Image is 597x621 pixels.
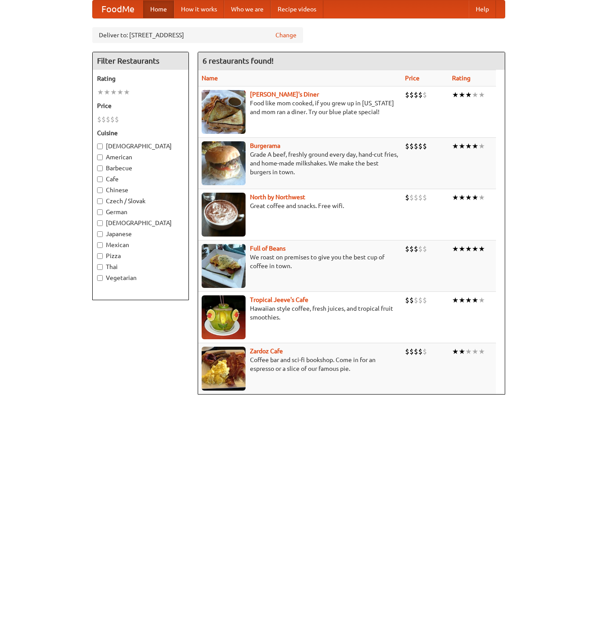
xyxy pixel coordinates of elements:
[97,220,103,226] input: [DEMOGRAPHIC_DATA]
[472,244,478,254] li: ★
[478,90,485,100] li: ★
[97,129,184,137] h5: Cuisine
[97,242,103,248] input: Mexican
[97,208,184,216] label: German
[409,193,414,202] li: $
[202,75,218,82] a: Name
[423,244,427,254] li: $
[459,244,465,254] li: ★
[250,142,280,149] a: Burgerama
[465,90,472,100] li: ★
[452,90,459,100] li: ★
[465,295,472,305] li: ★
[202,193,246,237] img: north.jpg
[250,91,319,98] a: [PERSON_NAME]'s Diner
[409,90,414,100] li: $
[92,27,303,43] div: Deliver to: [STREET_ADDRESS]
[414,141,418,151] li: $
[472,90,478,100] li: ★
[418,295,423,305] li: $
[465,244,472,254] li: ★
[115,115,119,124] li: $
[478,244,485,254] li: ★
[459,90,465,100] li: ★
[250,296,308,303] a: Tropical Jeeve's Cafe
[418,141,423,151] li: $
[110,115,115,124] li: $
[452,75,470,82] a: Rating
[409,347,414,356] li: $
[97,176,103,182] input: Cafe
[101,115,106,124] li: $
[465,347,472,356] li: ★
[174,0,224,18] a: How it works
[459,193,465,202] li: ★
[97,251,184,260] label: Pizza
[203,57,274,65] ng-pluralize: 6 restaurants found!
[202,99,398,116] p: Food like mom cooked, if you grew up in [US_STATE] and mom ran a diner. Try our blue plate special!
[250,245,286,252] a: Full of Beans
[93,0,143,18] a: FoodMe
[423,347,427,356] li: $
[459,347,465,356] li: ★
[478,295,485,305] li: ★
[459,295,465,305] li: ★
[97,154,103,160] input: American
[472,347,478,356] li: ★
[97,197,184,205] label: Czech / Slovak
[110,87,117,97] li: ★
[405,141,409,151] li: $
[97,165,103,171] input: Barbecue
[423,193,427,202] li: $
[472,193,478,202] li: ★
[97,253,103,259] input: Pizza
[250,194,305,201] a: North by Northwest
[202,90,246,134] img: sallys.jpg
[250,348,283,355] a: Zardoz Cafe
[224,0,271,18] a: Who we are
[478,347,485,356] li: ★
[452,141,459,151] li: ★
[409,295,414,305] li: $
[97,153,184,162] label: American
[97,241,184,249] label: Mexican
[123,87,130,97] li: ★
[97,275,103,281] input: Vegetarian
[414,347,418,356] li: $
[97,87,104,97] li: ★
[459,141,465,151] li: ★
[423,295,427,305] li: $
[452,295,459,305] li: ★
[202,347,246,391] img: zardoz.jpg
[418,193,423,202] li: $
[97,115,101,124] li: $
[202,355,398,373] p: Coffee bar and sci-fi bookshop. Come in for an espresso or a slice of our famous pie.
[405,193,409,202] li: $
[405,90,409,100] li: $
[93,52,188,70] h4: Filter Restaurants
[143,0,174,18] a: Home
[97,164,184,172] label: Barbecue
[418,244,423,254] li: $
[97,186,184,194] label: Chinese
[97,74,184,83] h5: Rating
[423,90,427,100] li: $
[405,295,409,305] li: $
[472,141,478,151] li: ★
[202,253,398,270] p: We roast on premises to give you the best cup of coffee in town.
[452,347,459,356] li: ★
[478,141,485,151] li: ★
[409,244,414,254] li: $
[478,193,485,202] li: ★
[469,0,496,18] a: Help
[202,141,246,185] img: burgerama.jpg
[271,0,323,18] a: Recipe videos
[202,150,398,176] p: Grade A beef, freshly ground every day, hand-cut fries, and home-made milkshakes. We make the bes...
[405,347,409,356] li: $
